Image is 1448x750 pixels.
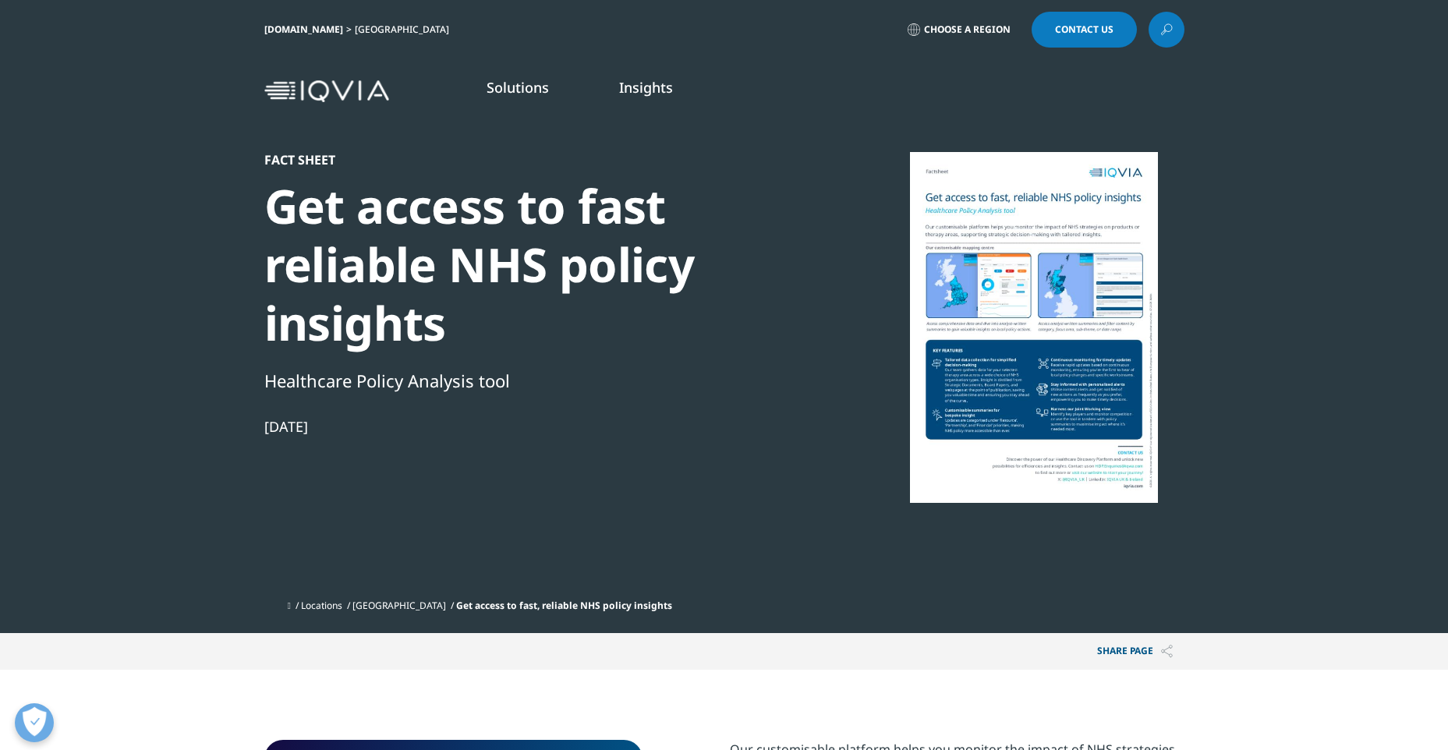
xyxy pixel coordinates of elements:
span: Choose a Region [924,23,1011,36]
a: Locations [301,599,342,612]
a: Solutions [487,78,549,97]
div: Get access to fast reliable NHS policy insights [264,177,799,352]
div: [DATE] [264,417,799,436]
a: Insights [619,78,673,97]
button: Share PAGEShare PAGE [1085,633,1184,670]
a: Contact Us [1032,12,1137,48]
img: Share PAGE [1161,645,1173,658]
span: Contact Us [1055,25,1113,34]
a: [GEOGRAPHIC_DATA] [352,599,446,612]
div: [GEOGRAPHIC_DATA] [355,23,455,36]
img: IQVIA Healthcare Information Technology and Pharma Clinical Research Company [264,80,389,103]
span: Get access to fast, reliable NHS policy insights [456,599,672,612]
div: Healthcare Policy Analysis tool [264,367,799,394]
p: Share PAGE [1085,633,1184,670]
div: Fact Sheet [264,152,799,168]
a: [DOMAIN_NAME] [264,23,343,36]
nav: Primary [395,55,1184,128]
button: Open Preferences [15,703,54,742]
